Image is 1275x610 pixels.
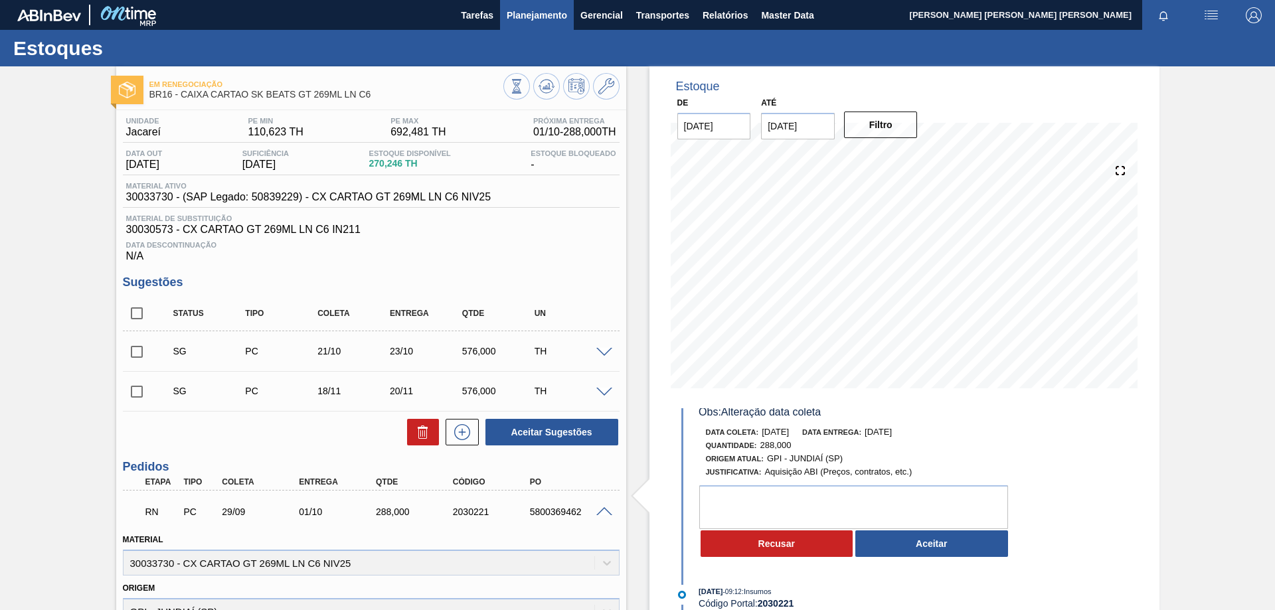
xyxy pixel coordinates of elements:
[248,126,303,138] span: 110,623 TH
[149,80,503,88] span: Em renegociação
[373,477,459,487] div: Qtde
[580,7,623,23] span: Gerencial
[563,73,590,100] button: Programar Estoque
[1142,6,1185,25] button: Notificações
[369,149,451,157] span: Estoque Disponível
[450,506,536,517] div: 2030221
[507,7,567,23] span: Planejamento
[314,309,394,318] div: Coleta
[180,477,220,487] div: Tipo
[844,112,918,138] button: Filtro
[123,460,620,474] h3: Pedidos
[386,386,467,396] div: 20/11/2025
[699,406,821,418] span: Obs: Alteração data coleta
[677,98,689,108] label: De
[242,386,322,396] div: Pedido de Compra
[123,583,155,593] label: Origem
[296,477,382,487] div: Entrega
[126,126,161,138] span: Jacareí
[527,506,613,517] div: 5800369462
[802,428,861,436] span: Data entrega:
[706,455,764,463] span: Origem Atual:
[533,126,616,138] span: 01/10 - 288,000 TH
[126,241,616,249] span: Data Descontinuação
[142,497,182,526] div: Em renegociação
[531,386,612,396] div: TH
[485,419,618,445] button: Aceitar Sugestões
[761,98,776,108] label: Até
[126,191,491,203] span: 30033730 - (SAP Legado: 50839229) - CX CARTAO GT 269ML LN C6 NIV25
[461,7,493,23] span: Tarefas
[865,427,892,437] span: [DATE]
[314,386,394,396] div: 18/11/2025
[531,309,612,318] div: UN
[527,477,613,487] div: PO
[314,346,394,356] div: 21/10/2025
[762,427,789,437] span: [DATE]
[761,113,835,139] input: dd/mm/yyyy
[527,149,619,171] div: -
[126,224,616,236] span: 30030573 - CX CARTAO GT 269ML LN C6 IN211
[126,159,163,171] span: [DATE]
[636,7,689,23] span: Transportes
[706,428,759,436] span: Data coleta:
[123,236,620,262] div: N/A
[699,587,722,595] span: [DATE]
[242,309,322,318] div: Tipo
[123,535,163,544] label: Material
[677,113,751,139] input: dd/mm/yyyy
[701,530,853,557] button: Recusar
[242,149,289,157] span: Suficiência
[593,73,620,100] button: Ir ao Master Data / Geral
[126,214,616,222] span: Material de Substituição
[242,159,289,171] span: [DATE]
[767,453,843,463] span: GPI - JUNDIAÍ (SP)
[242,346,322,356] div: Pedido de Compra
[678,591,686,599] img: atual
[723,588,742,595] span: - 09:12
[369,159,451,169] span: 270,246 TH
[17,9,81,21] img: TNhmsLtSVTkK8tSr43FrP2fwEKptu5GPRR3wAAAABJRU5ErkJggg==
[676,80,720,94] div: Estoque
[126,182,491,190] span: Material ativo
[126,117,161,125] span: Unidade
[390,126,446,138] span: 692,481 TH
[706,441,757,449] span: Quantidade :
[170,309,250,318] div: Status
[170,386,250,396] div: Sugestão Criada
[142,477,182,487] div: Etapa
[761,7,813,23] span: Master Data
[373,506,459,517] div: 288,000
[533,73,560,100] button: Atualizar Gráfico
[459,309,539,318] div: Qtde
[450,477,536,487] div: Código
[145,506,179,517] p: RN
[503,73,530,100] button: Visão Geral dos Estoques
[706,468,762,476] span: Justificativa:
[400,419,439,445] div: Excluir Sugestões
[386,309,467,318] div: Entrega
[386,346,467,356] div: 23/10/2025
[760,440,792,450] span: 288,000
[758,598,794,609] strong: 2030221
[855,530,1008,557] button: Aceitar
[439,419,479,445] div: Nova sugestão
[703,7,748,23] span: Relatórios
[531,346,612,356] div: TH
[248,117,303,125] span: PE MIN
[123,275,620,289] h3: Sugestões
[764,467,912,477] span: Aquisição ABI (Preços, contratos, etc.)
[459,386,539,396] div: 576,000
[218,477,305,487] div: Coleta
[390,117,446,125] span: PE MAX
[296,506,382,517] div: 01/10/2025
[479,418,620,447] div: Aceitar Sugestões
[218,506,305,517] div: 29/09/2025
[533,117,616,125] span: Próxima Entrega
[180,506,220,517] div: Pedido de Compra
[699,598,1014,609] div: Código Portal:
[1246,7,1262,23] img: Logout
[126,149,163,157] span: Data out
[531,149,616,157] span: Estoque Bloqueado
[742,587,772,595] span: : Insumos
